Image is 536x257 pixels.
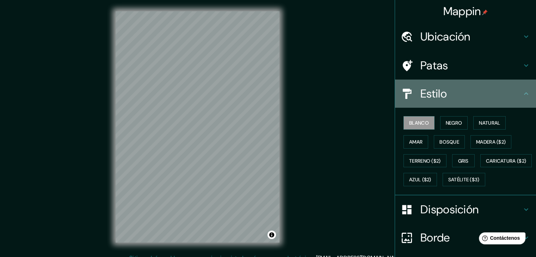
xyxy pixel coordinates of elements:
[420,230,450,245] font: Borde
[443,173,485,186] button: Satélite ($3)
[439,139,459,145] font: Bosque
[409,139,423,145] font: Amar
[420,58,448,73] font: Patas
[395,195,536,224] div: Disposición
[443,4,481,19] font: Mappin
[403,154,446,168] button: Terreno ($2)
[395,23,536,51] div: Ubicación
[452,154,475,168] button: Gris
[409,177,431,183] font: Azul ($2)
[403,173,437,186] button: Azul ($2)
[473,116,506,130] button: Natural
[420,29,470,44] font: Ubicación
[482,10,488,15] img: pin-icon.png
[395,224,536,252] div: Borde
[395,80,536,108] div: Estilo
[476,139,506,145] font: Madera ($2)
[403,135,428,149] button: Amar
[470,135,511,149] button: Madera ($2)
[420,86,447,101] font: Estilo
[448,177,480,183] font: Satélite ($3)
[486,158,526,164] font: Caricatura ($2)
[267,231,276,239] button: Activar o desactivar atribución
[458,158,469,164] font: Gris
[403,116,435,130] button: Blanco
[473,230,528,249] iframe: Lanzador de widgets de ayuda
[440,116,468,130] button: Negro
[479,120,500,126] font: Natural
[480,154,532,168] button: Caricatura ($2)
[409,120,429,126] font: Blanco
[434,135,465,149] button: Bosque
[116,11,279,243] canvas: Mapa
[409,158,441,164] font: Terreno ($2)
[446,120,462,126] font: Negro
[420,202,479,217] font: Disposición
[395,51,536,80] div: Patas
